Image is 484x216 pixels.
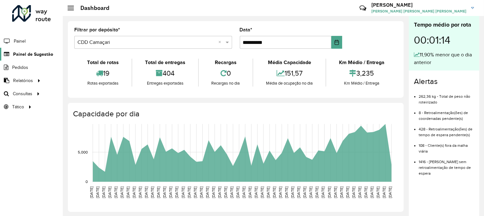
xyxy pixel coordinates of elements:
[175,187,179,198] text: [DATE]
[345,187,350,198] text: [DATE]
[414,29,474,51] div: 00:01:14
[144,187,148,198] text: [DATE]
[76,66,130,80] div: 19
[296,187,301,198] text: [DATE]
[240,26,253,34] label: Data
[364,187,368,198] text: [DATE]
[266,187,270,198] text: [DATE]
[150,187,154,198] text: [DATE]
[223,187,228,198] text: [DATE]
[248,187,252,198] text: [DATE]
[13,90,32,97] span: Consultas
[419,121,474,138] li: 428 - Retroalimentação(ões) de tempo de espera pendente(s)
[376,187,380,198] text: [DATE]
[278,187,282,198] text: [DATE]
[351,187,356,198] text: [DATE]
[414,21,474,29] div: Tempo médio por rota
[419,138,474,154] li: 108 - Cliente(s) fora da malha viária
[382,187,386,198] text: [DATE]
[371,8,466,14] span: [PERSON_NAME] [PERSON_NAME] [PERSON_NAME]
[217,187,222,198] text: [DATE]
[414,51,474,66] div: 11,90% menor que o dia anterior
[89,187,93,198] text: [DATE]
[255,80,324,87] div: Média de ocupação no dia
[73,109,397,119] h4: Capacidade por dia
[371,2,466,8] h3: [PERSON_NAME]
[328,80,396,87] div: Km Médio / Entrega
[138,187,142,198] text: [DATE]
[74,4,109,12] h2: Dashboard
[254,187,258,198] text: [DATE]
[356,1,370,15] a: Contato Rápido
[302,187,307,198] text: [DATE]
[12,104,24,110] span: Tático
[315,187,319,198] text: [DATE]
[272,187,276,198] text: [DATE]
[419,105,474,121] li: 8 - Retroalimentação(ões) de coordenadas pendente(s)
[193,187,197,198] text: [DATE]
[327,187,331,198] text: [DATE]
[76,80,130,87] div: Rotas exportadas
[414,77,474,86] h4: Alertas
[132,187,136,198] text: [DATE]
[13,51,53,58] span: Painel de Sugestão
[236,187,240,198] text: [DATE]
[230,187,234,198] text: [DATE]
[200,66,251,80] div: 0
[388,187,392,198] text: [DATE]
[309,187,313,198] text: [DATE]
[333,187,337,198] text: [DATE]
[76,59,130,66] div: Total de rotas
[419,89,474,105] li: 262,36 kg - Total de peso não roteirizado
[255,59,324,66] div: Média Capacidade
[328,66,396,80] div: 3,235
[13,77,33,84] span: Relatórios
[321,187,325,198] text: [DATE]
[168,187,173,198] text: [DATE]
[200,80,251,87] div: Recargas no dia
[101,187,106,198] text: [DATE]
[134,59,197,66] div: Total de entregas
[331,36,342,49] button: Choose Date
[12,64,28,71] span: Pedidos
[126,187,130,198] text: [DATE]
[14,38,26,45] span: Painel
[114,187,118,198] text: [DATE]
[134,80,197,87] div: Entregas exportadas
[181,187,185,198] text: [DATE]
[339,187,343,198] text: [DATE]
[134,66,197,80] div: 404
[187,187,191,198] text: [DATE]
[85,179,88,184] text: 0
[328,59,396,66] div: Km Médio / Entrega
[162,187,166,198] text: [DATE]
[260,187,264,198] text: [DATE]
[242,187,246,198] text: [DATE]
[108,187,112,198] text: [DATE]
[78,150,88,154] text: 5,000
[255,66,324,80] div: 151,57
[205,187,209,198] text: [DATE]
[290,187,294,198] text: [DATE]
[419,154,474,176] li: 1416 - [PERSON_NAME] sem retroalimentação de tempo de espera
[120,187,124,198] text: [DATE]
[370,187,374,198] text: [DATE]
[95,187,100,198] text: [DATE]
[219,38,224,46] span: Clear all
[74,26,120,34] label: Filtrar por depósito
[211,187,215,198] text: [DATE]
[156,187,160,198] text: [DATE]
[284,187,288,198] text: [DATE]
[358,187,362,198] text: [DATE]
[199,187,203,198] text: [DATE]
[200,59,251,66] div: Recargas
